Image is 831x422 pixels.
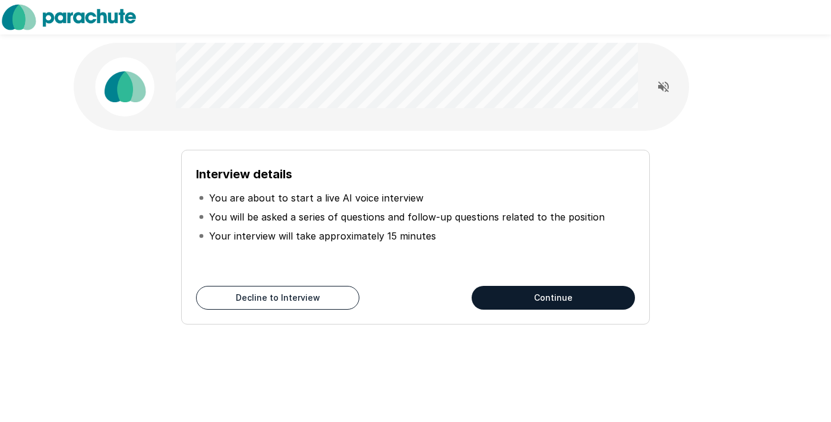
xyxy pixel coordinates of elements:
[196,167,292,181] b: Interview details
[209,191,424,205] p: You are about to start a live AI voice interview
[209,229,436,243] p: Your interview will take approximately 15 minutes
[95,57,154,116] img: parachute_avatar.png
[472,286,635,310] button: Continue
[196,286,359,310] button: Decline to Interview
[209,210,605,224] p: You will be asked a series of questions and follow-up questions related to the position
[652,75,675,99] button: Read questions aloud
